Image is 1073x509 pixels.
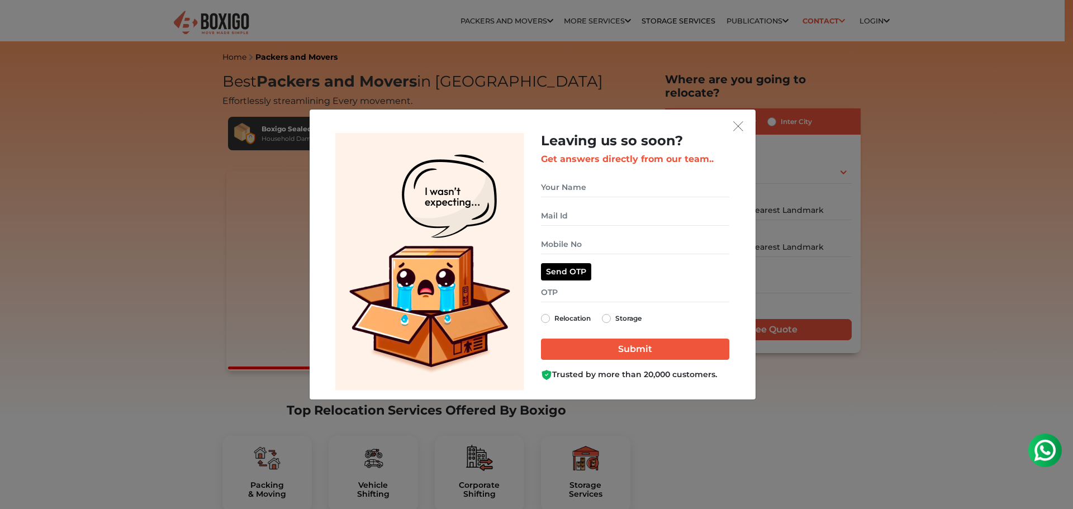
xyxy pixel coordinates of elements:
label: Storage [615,312,642,325]
div: Trusted by more than 20,000 customers. [541,369,729,380]
input: OTP [541,283,729,302]
input: Mobile No [541,235,729,254]
button: Send OTP [541,263,591,280]
img: whatsapp-icon.svg [11,11,34,34]
h3: Get answers directly from our team.. [541,154,729,164]
h2: Leaving us so soon? [541,133,729,149]
img: Lead Welcome Image [335,133,524,391]
input: Submit [541,339,729,360]
img: exit [733,121,743,131]
img: Boxigo Customer Shield [541,369,552,380]
input: Your Name [541,178,729,197]
input: Mail Id [541,206,729,226]
label: Relocation [554,312,591,325]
